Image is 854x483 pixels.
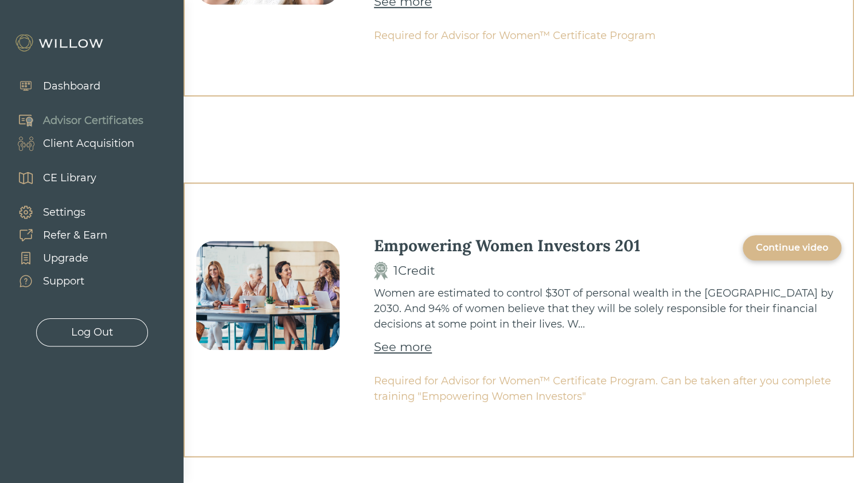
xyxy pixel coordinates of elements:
a: See more [374,338,432,356]
div: Log Out [71,325,113,340]
div: CE Library [43,170,96,186]
div: Continue video [756,241,828,255]
div: Client Acquisition [43,136,134,151]
div: Upgrade [43,251,88,266]
a: Advisor Certificates [6,109,143,132]
a: Client Acquisition [6,132,143,155]
div: 1 Credit [393,262,435,280]
div: Settings [43,205,85,220]
a: Settings [6,201,107,224]
div: Advisor Certificates [43,113,143,128]
div: Dashboard [43,79,100,94]
a: Dashboard [6,75,100,98]
div: Support [43,274,84,289]
a: Refer & Earn [6,224,107,247]
div: Required for Advisor for Women™ Certificate Program [374,28,841,44]
div: Required for Advisor for Women™ Certificate Program. Can be taken after you complete training "Em... [374,373,841,404]
a: Upgrade [6,247,107,270]
a: CE Library [6,166,96,189]
div: Refer & Earn [43,228,107,243]
div: Women are estimated to control $30T of personal wealth in the [GEOGRAPHIC_DATA] by 2030. And 94% ... [374,286,841,332]
img: Willow [14,34,106,52]
div: Empowering Women Investors 201 [374,235,640,256]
